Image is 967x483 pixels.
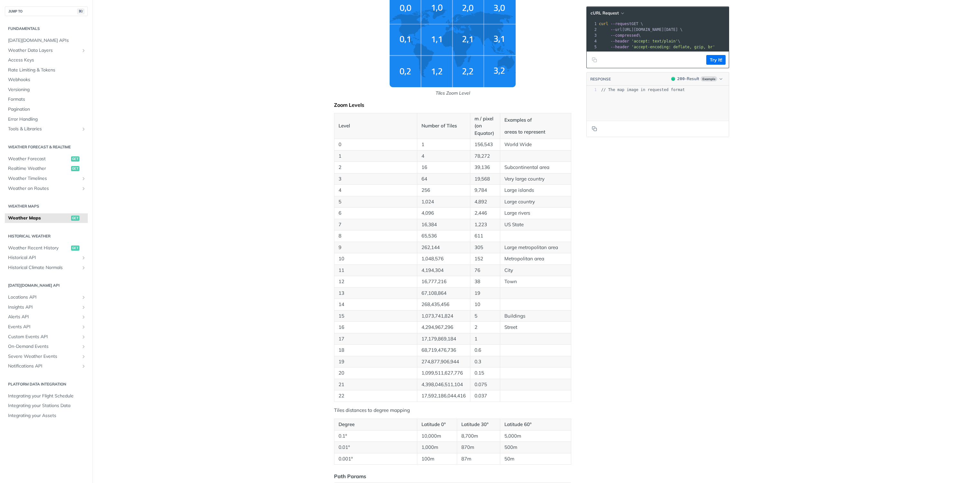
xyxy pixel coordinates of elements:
[8,294,79,301] span: Locations API
[677,76,699,82] div: - Result
[8,265,79,271] span: Historical Climate Normals
[5,55,88,65] a: Access Keys
[8,165,69,172] span: Realtime Weather
[8,47,79,54] span: Weather Data Layers
[5,174,88,183] a: Weather TimelinesShow subpages for Weather Timelines
[599,39,680,43] span: \
[5,401,88,411] a: Integrating your Stations Data
[500,453,571,465] td: 50m
[599,22,643,26] span: GET \
[610,45,629,49] span: --header
[5,26,88,32] h2: Fundamentals
[504,187,567,194] p: Large islands
[81,334,86,339] button: Show subpages for Custom Events API
[339,209,413,217] p: 6
[421,369,466,377] p: 1,099,511,627,776
[81,176,86,181] button: Show subpages for Weather Timelines
[474,267,496,274] p: 76
[5,95,88,104] a: Formats
[5,65,88,75] a: Rate Limiting & Tokens
[339,255,413,263] p: 10
[700,76,717,81] span: Example
[590,76,611,82] button: RESPONSE
[677,76,685,81] span: 200
[610,22,631,26] span: --request
[421,232,466,240] p: 65,536
[421,312,466,320] p: 1,073,741,824
[8,255,79,261] span: Historical API
[5,312,88,322] a: Alerts APIShow subpages for Alerts API
[339,369,413,377] p: 20
[587,27,598,33] div: 2
[5,36,88,45] a: [DATE][DOMAIN_NAME] APIs
[5,283,88,288] h2: [DATE][DOMAIN_NAME] API
[590,55,599,65] button: Copy to clipboard
[339,392,413,400] p: 22
[587,87,597,93] div: 1
[339,324,413,331] p: 16
[417,430,457,442] td: 10,000m
[671,77,675,81] span: 200
[8,245,69,251] span: Weather Recent History
[339,290,413,297] p: 13
[339,312,413,320] p: 15
[590,124,599,134] button: Copy to clipboard
[5,391,88,401] a: Integrating your Flight Schedule
[504,164,567,171] p: Subcontinental area
[8,393,86,399] span: Integrating your Flight Schedule
[421,381,466,388] p: 4,398,046,511,104
[5,332,88,342] a: Custom Events APIShow subpages for Custom Events API
[474,209,496,217] p: 2,446
[504,278,567,285] p: Town
[504,128,567,136] p: areas to represent
[8,77,86,83] span: Webhooks
[474,255,496,263] p: 152
[8,185,79,192] span: Weather on Routes
[81,186,86,191] button: Show subpages for Weather on Routes
[339,335,413,343] p: 17
[504,324,567,331] p: Street
[504,209,567,217] p: Large rivers
[587,44,598,50] div: 5
[421,255,466,263] p: 1,048,576
[599,27,682,32] span: [URL][DOMAIN_NAME][DATE] \
[421,153,466,160] p: 4
[500,430,571,442] td: 5,000m
[81,354,86,359] button: Show subpages for Severe Weather Events
[5,144,88,150] h2: Weather Forecast & realtime
[591,10,619,16] span: cURL Request
[421,278,466,285] p: 16,777,216
[5,6,88,16] button: JUMP TO⌘/
[504,175,567,183] p: Very large country
[421,392,466,400] p: 17,592,186,044,416
[5,293,88,302] a: Locations APIShow subpages for Locations API
[5,342,88,351] a: On-Demand EventsShow subpages for On-Demand Events
[500,419,571,431] th: Latitude 60°
[71,246,79,251] span: get
[71,166,79,171] span: get
[8,403,86,409] span: Integrating your Stations Data
[8,57,86,63] span: Access Keys
[8,324,79,330] span: Events API
[5,213,88,223] a: Weather Mapsget
[5,75,88,85] a: Webhooks
[339,187,413,194] p: 4
[8,37,86,44] span: [DATE][DOMAIN_NAME] APIs
[5,263,88,273] a: Historical Climate NormalsShow subpages for Historical Climate Normals
[421,122,466,130] p: Number of Tiles
[421,335,466,343] p: 17,179,869,184
[421,221,466,228] p: 16,384
[339,244,413,251] p: 9
[81,344,86,349] button: Show subpages for On-Demand Events
[5,154,88,164] a: Weather Forecastget
[5,411,88,421] a: Integrating your Assets
[474,221,496,228] p: 1,223
[81,364,86,369] button: Show subpages for Notifications API
[474,381,496,388] p: 0.075
[610,33,638,38] span: --compressed
[417,453,457,465] td: 100m
[706,55,726,65] button: Try It!
[421,290,466,297] p: 67,108,864
[334,472,366,480] div: Path Params
[8,304,79,311] span: Insights API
